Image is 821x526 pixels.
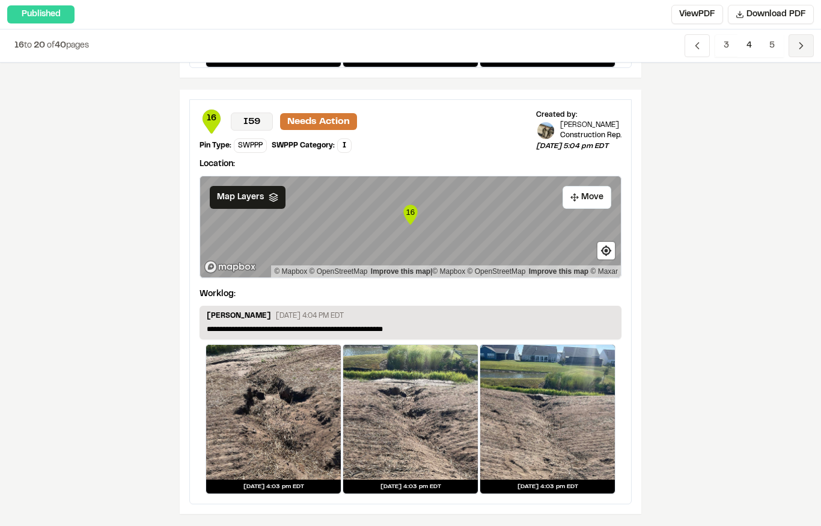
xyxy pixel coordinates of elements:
[715,34,738,57] span: 3
[432,267,465,276] a: Mapbox
[563,186,611,209] button: Move
[685,34,814,57] nav: Navigation
[34,42,45,49] span: 20
[200,158,621,171] p: Location:
[231,113,273,131] p: I59
[337,138,352,153] div: I
[480,480,615,494] div: [DATE] 4:03 pm EDT
[737,34,761,57] span: 4
[536,110,621,120] div: Created by:
[728,5,814,24] button: Download PDF
[597,242,615,259] button: Find my location
[206,344,341,494] a: [DATE] 4:03 pm EDT
[760,34,784,57] span: 5
[468,267,526,276] a: OpenStreetMap
[274,265,618,277] div: |
[371,267,430,276] a: Map feedback
[7,5,75,23] div: Published
[310,267,368,276] a: OpenStreetMap
[274,267,307,276] a: Mapbox
[536,141,621,152] p: [DATE] 5:04 pm EDT
[671,5,723,24] button: ViewPDF
[276,311,344,321] p: [DATE] 4:04 PM EDT
[272,140,335,151] div: SWPPP Category:
[406,208,415,217] text: 16
[590,267,618,276] a: Maxar
[560,120,621,131] p: [PERSON_NAME]
[343,344,478,494] a: [DATE] 4:03 pm EDT
[200,176,621,277] canvas: Map
[401,203,420,227] div: Map marker
[217,191,264,204] span: Map Layers
[200,112,224,125] span: 16
[746,8,806,21] span: Download PDF
[280,113,357,130] p: Needs Action
[55,42,66,49] span: 40
[14,39,89,52] p: to of pages
[560,130,621,141] p: Construction Rep.
[234,138,267,153] div: SWPPP
[206,480,341,494] div: [DATE] 4:03 pm EDT
[529,267,588,276] a: Improve this map
[480,344,615,494] a: [DATE] 4:03 pm EDT
[204,260,257,274] a: Mapbox logo
[200,288,236,301] p: Worklog:
[200,140,231,151] div: Pin Type:
[343,480,478,494] div: [DATE] 4:03 pm EDT
[207,311,271,324] p: [PERSON_NAME]
[14,42,24,49] span: 16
